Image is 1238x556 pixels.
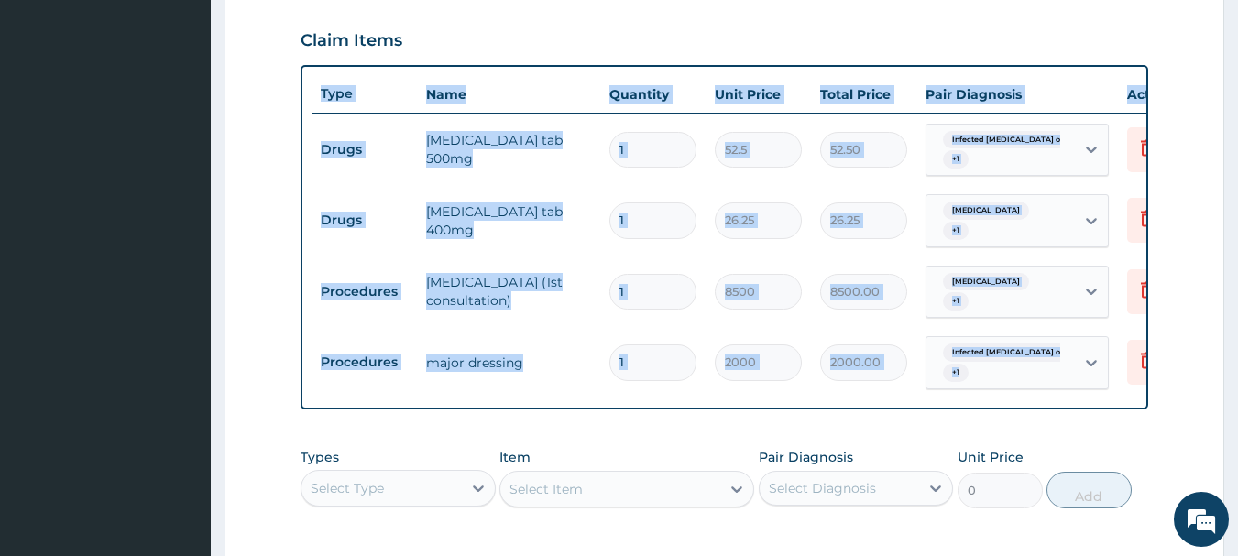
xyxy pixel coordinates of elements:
[943,222,969,240] span: + 1
[301,31,402,51] h3: Claim Items
[312,275,417,309] td: Procedures
[312,345,417,379] td: Procedures
[916,76,1118,113] th: Pair Diagnosis
[958,448,1024,466] label: Unit Price
[769,479,876,497] div: Select Diagnosis
[600,76,706,113] th: Quantity
[811,76,916,113] th: Total Price
[417,76,600,113] th: Name
[1046,472,1132,508] button: Add
[943,292,969,311] span: + 1
[34,92,74,137] img: d_794563401_company_1708531726252_794563401
[1118,76,1210,113] th: Actions
[943,131,1108,149] span: Infected [MEDICAL_DATA] of skin of r...
[943,343,1108,362] span: Infected [MEDICAL_DATA] of skin of r...
[312,203,417,237] td: Drugs
[943,273,1029,291] span: [MEDICAL_DATA]
[95,103,308,126] div: Chat with us now
[106,163,253,348] span: We're online!
[706,76,811,113] th: Unit Price
[312,133,417,167] td: Drugs
[943,364,969,382] span: + 1
[499,448,531,466] label: Item
[417,122,600,177] td: [MEDICAL_DATA] tab 500mg
[312,77,417,111] th: Type
[301,450,339,465] label: Types
[417,344,600,381] td: major dressing
[311,479,384,497] div: Select Type
[943,150,969,169] span: + 1
[417,193,600,248] td: [MEDICAL_DATA] tab 400mg
[943,202,1029,220] span: [MEDICAL_DATA]
[301,9,345,53] div: Minimize live chat window
[9,365,349,430] textarea: Type your message and hit 'Enter'
[759,448,853,466] label: Pair Diagnosis
[417,264,600,319] td: [MEDICAL_DATA] (1st consultation)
